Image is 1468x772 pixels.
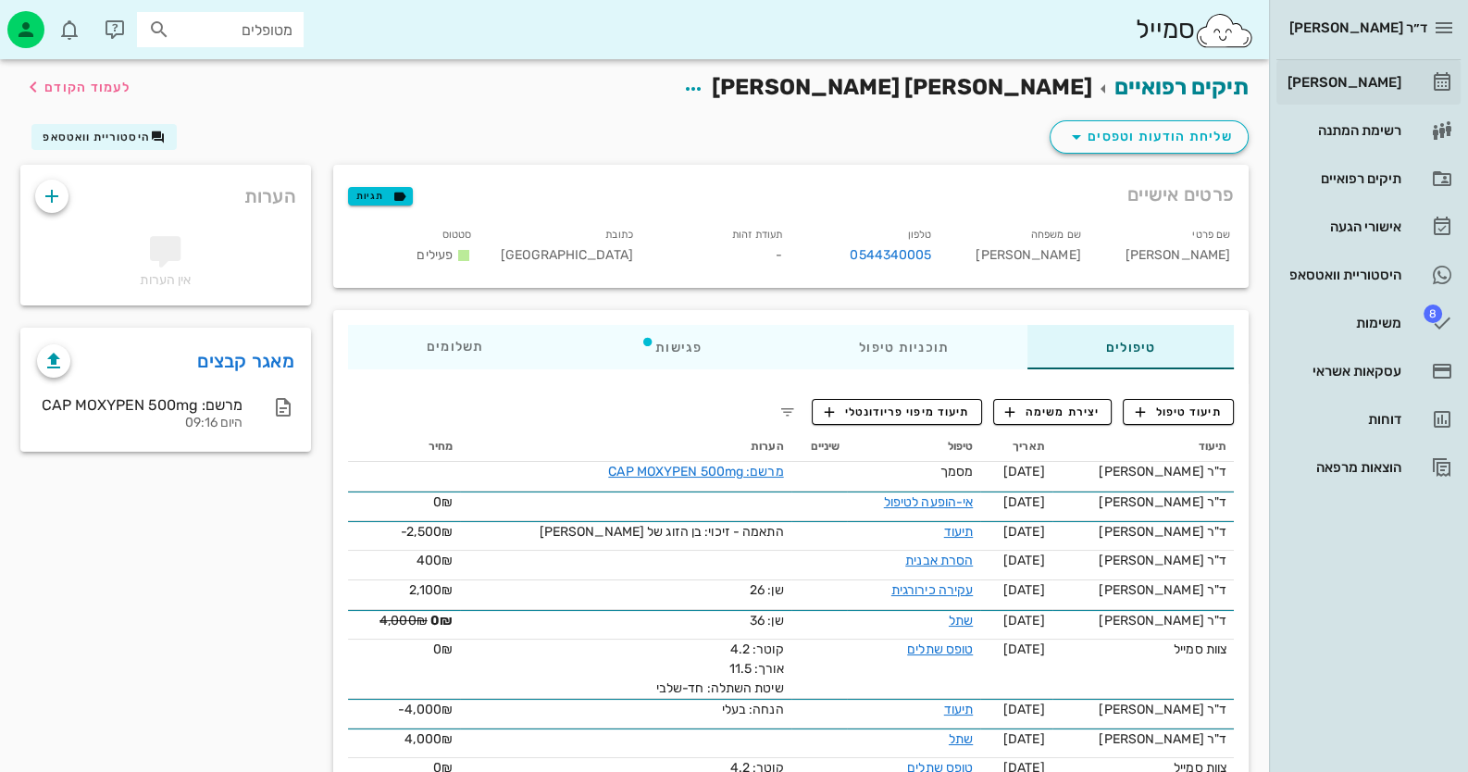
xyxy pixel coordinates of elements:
button: תיעוד מיפוי פריודונטלי [812,399,982,425]
a: אישורי הגעה [1276,205,1461,249]
span: שליחת הודעות וטפסים [1065,126,1233,148]
button: יצירת משימה [993,399,1113,425]
span: יצירת משימה [1005,404,1100,420]
div: ד"ר [PERSON_NAME] [1060,611,1226,630]
span: תיעוד טיפול [1136,404,1222,420]
th: תיעוד [1052,432,1234,462]
small: תעודת זהות [732,229,782,241]
th: טיפול [847,432,980,462]
span: 400₪ [417,553,453,568]
span: 0₪ [433,641,453,657]
a: תיעוד [944,702,974,717]
span: פעילים [417,247,453,263]
span: ‎-4,000₪ [398,702,453,717]
div: פגישות [562,325,780,369]
button: תגיות [348,187,413,205]
a: שתל [949,731,973,747]
div: משימות [1284,316,1401,330]
span: שן: 26 [750,582,784,598]
span: [DATE] [1003,582,1045,598]
span: לעמוד הקודם [44,80,131,95]
div: תיקים רפואיים [1284,171,1401,186]
th: הערות [460,432,791,462]
div: ד"ר [PERSON_NAME] [1060,729,1226,749]
th: תאריך [980,432,1051,462]
div: [PERSON_NAME] [1096,220,1245,277]
span: [DATE] [1003,524,1045,540]
div: ד"ר [PERSON_NAME] [1060,522,1226,542]
small: סטטוס [442,229,472,241]
th: שיניים [791,432,848,462]
button: תיעוד טיפול [1123,399,1234,425]
div: היום 09:16 [37,416,243,431]
span: [DATE] [1003,494,1045,510]
div: ד"ר [PERSON_NAME] [1060,580,1226,600]
a: עסקאות אשראי [1276,349,1461,393]
div: צוות סמייל [1060,640,1226,659]
div: סמייל [1135,10,1254,50]
small: טלפון [908,229,932,241]
div: רשימת המתנה [1284,123,1401,138]
button: לעמוד הקודם [22,70,131,104]
div: דוחות [1284,412,1401,427]
span: ‎-2,500₪ [401,524,453,540]
a: הסרת אבנית [905,553,973,568]
span: מסמך [940,464,973,479]
a: 0544340005 [850,245,931,266]
span: [DATE] [1003,702,1045,717]
span: תג [1424,305,1442,323]
strong: 0₪ [430,613,453,629]
a: תיקים רפואיים [1276,156,1461,201]
button: שליחת הודעות וטפסים [1050,120,1249,154]
span: [DATE] [1003,613,1045,629]
small: כתובת [605,229,633,241]
small: שם משפחה [1031,229,1081,241]
span: [DATE] [1003,731,1045,747]
div: הערות [20,165,311,218]
span: הנחה: בעלי [722,702,784,717]
span: [DATE] [1003,641,1045,657]
a: מרשם: CAP MOXYPEN 500mg [608,464,783,479]
span: [DATE] [1003,553,1045,568]
span: שן: 36 [750,613,784,629]
a: דוחות [1276,397,1461,442]
div: היסטוריית וואטסאפ [1284,268,1401,282]
span: תגיות [356,188,404,205]
div: עסקאות אשראי [1284,364,1401,379]
a: טופס שתלים [907,641,973,657]
a: תיקים רפואיים [1114,74,1249,100]
div: ד"ר [PERSON_NAME] [1060,462,1226,481]
th: מחיר [348,432,460,462]
button: היסטוריית וואטסאפ [31,124,177,150]
a: עקירה כירורגית [891,582,973,598]
span: שיטת השתלה: חד-שלבי [656,680,784,696]
span: 0₪ [433,494,453,510]
div: ד"ר [PERSON_NAME] [1060,492,1226,512]
div: [PERSON_NAME] [1284,75,1401,90]
a: תגמשימות [1276,301,1461,345]
a: היסטוריית וואטסאפ [1276,253,1461,297]
a: תיעוד [944,524,974,540]
span: ד״ר [PERSON_NAME] [1289,19,1427,36]
div: אישורי הגעה [1284,219,1401,234]
span: תיעוד מיפוי פריודונטלי [824,404,969,420]
span: היסטוריית וואטסאפ [43,131,150,143]
a: הוצאות מרפאה [1276,445,1461,490]
span: 2,100₪ [409,582,453,598]
span: פרטים אישיים [1127,180,1234,209]
img: SmileCloud logo [1194,12,1254,49]
span: תשלומים [427,341,484,354]
div: ד"ר [PERSON_NAME] [1060,551,1226,570]
span: תג [55,15,66,26]
a: שתל [949,613,973,629]
div: הוצאות מרפאה [1284,460,1401,475]
span: התאמה - זיכוי: בן הזוג של [PERSON_NAME] [540,524,784,540]
small: שם פרטי [1192,229,1230,241]
a: רשימת המתנה [1276,108,1461,153]
span: [DATE] [1003,464,1045,479]
span: - [776,247,782,263]
div: מרשם: CAP MOXYPEN 500mg [37,396,243,414]
span: אין הערות [140,272,191,288]
div: ד"ר [PERSON_NAME] [1060,700,1226,719]
span: קוטר: 4.2 [730,641,784,657]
